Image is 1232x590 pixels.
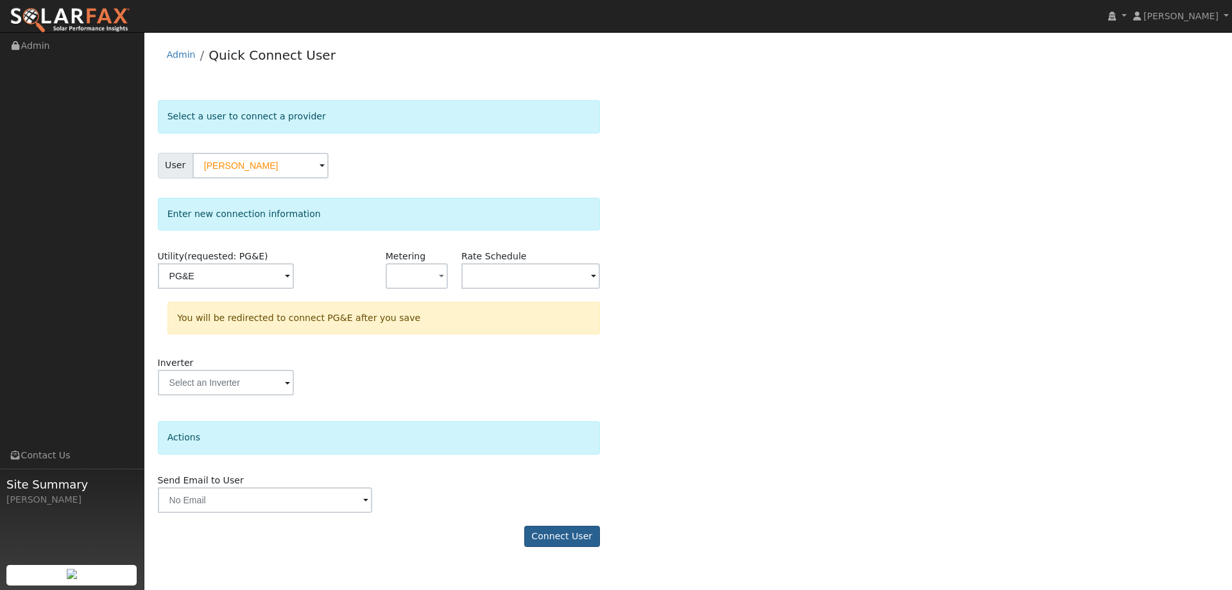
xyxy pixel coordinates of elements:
[158,198,600,230] div: Enter new connection information
[158,250,268,263] label: Utility
[193,153,329,178] input: Select a User
[1143,11,1219,21] span: [PERSON_NAME]
[158,100,600,133] div: Select a user to connect a provider
[524,526,600,548] button: Connect User
[158,487,372,513] input: No Email
[167,302,600,334] div: You will be redirected to connect PG&E after you save
[386,250,426,263] label: Metering
[10,7,130,34] img: SolarFax
[158,356,194,370] label: Inverter
[6,476,137,493] span: Site Summary
[158,263,294,289] input: Select a Utility
[6,493,137,507] div: [PERSON_NAME]
[167,49,196,60] a: Admin
[158,153,193,178] span: User
[209,48,336,63] a: Quick Connect User
[461,250,526,263] label: Rate Schedule
[67,569,77,579] img: retrieve
[158,421,600,454] div: Actions
[184,251,268,261] span: (requested: PG&E)
[158,474,244,487] label: Send Email to User
[158,370,294,395] input: Select an Inverter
